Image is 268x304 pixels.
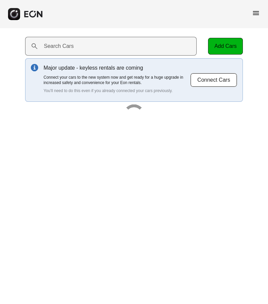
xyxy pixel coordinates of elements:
[44,64,190,72] p: Major update - keyless rentals are coming
[44,42,74,50] label: Search Cars
[252,9,260,17] span: menu
[44,88,190,93] p: You'll need to do this even if you already connected your cars previously.
[31,64,38,71] img: info
[190,73,237,87] button: Connect Cars
[44,75,190,85] p: Connect your cars to the new system now and get ready for a huge upgrade in increased safety and ...
[208,38,243,55] button: Add Cars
